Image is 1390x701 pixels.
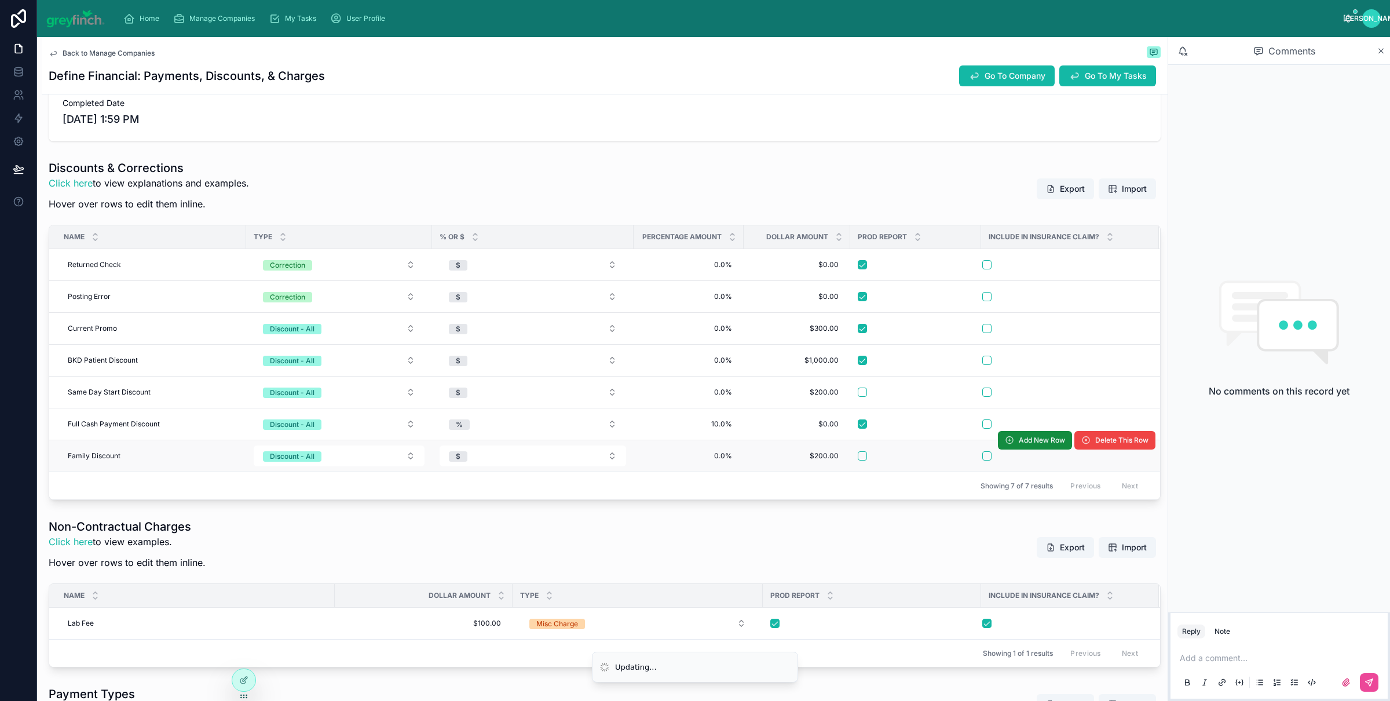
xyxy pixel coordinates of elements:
[63,49,155,58] span: Back to Manage Companies
[49,177,93,189] a: Click here
[440,286,626,307] button: Select Button
[440,414,626,435] button: Select Button
[1122,542,1147,553] span: Import
[270,451,314,462] div: Discount - All
[1037,537,1094,558] button: Export
[254,254,425,275] button: Select Button
[49,49,155,58] a: Back to Manage Companies
[456,356,460,366] div: $
[49,160,249,176] h1: Discounts & Corrections
[1099,537,1156,558] button: Import
[1268,44,1315,58] span: Comments
[265,8,324,29] a: My Tasks
[615,662,657,673] div: Updating...
[270,419,314,430] div: Discount - All
[755,292,839,301] span: $0.00
[642,232,722,242] span: Percentage Amount
[254,318,425,339] button: Select Button
[766,232,828,242] span: Dollar Amount
[68,260,121,269] span: Returned Check
[755,260,839,269] span: $0.00
[645,419,732,429] span: 10.0%
[456,388,460,398] div: $
[254,286,425,307] button: Select Button
[456,292,460,302] div: $
[520,613,755,634] button: Select Button
[998,431,1072,450] button: Add New Row
[49,68,325,84] h1: Define Financial: Payments, Discounts, & Charges
[985,70,1045,82] span: Go To Company
[1210,625,1235,638] button: Note
[68,419,160,429] span: Full Cash Payment Discount
[440,318,626,339] button: Select Button
[68,451,120,461] span: Family Discount
[645,451,732,461] span: 0.0%
[1059,65,1156,86] button: Go To My Tasks
[1122,183,1147,195] span: Import
[1095,436,1148,445] span: Delete This Row
[346,619,501,628] span: $100.00
[858,232,907,242] span: Prod Report
[536,619,578,629] div: Misc Charge
[68,324,117,333] span: Current Promo
[456,451,460,462] div: $
[49,535,206,549] p: to view examples.
[755,388,839,397] span: $200.00
[1074,431,1155,450] button: Delete This Row
[270,388,314,398] div: Discount - All
[440,382,626,403] button: Select Button
[1209,384,1349,398] h2: No comments on this record yet
[49,197,249,211] p: Hover over rows to edit them inline.
[645,388,732,397] span: 0.0%
[254,232,272,242] span: Type
[755,324,839,333] span: $300.00
[120,8,167,29] a: Home
[520,591,539,600] span: Type
[1085,70,1147,82] span: Go To My Tasks
[49,556,206,569] p: Hover over rows to edit them inline.
[1177,625,1205,638] button: Reply
[327,8,393,29] a: User Profile
[270,324,314,334] div: Discount - All
[440,254,626,275] button: Select Button
[49,536,93,547] a: Click here
[270,356,314,366] div: Discount - All
[63,97,1147,109] span: Completed Date
[456,419,463,430] div: %
[46,9,105,28] img: App logo
[68,356,138,365] span: BKD Patient Discount
[645,260,732,269] span: 0.0%
[254,382,425,403] button: Select Button
[254,350,425,371] button: Select Button
[270,292,305,302] div: Correction
[983,649,1053,658] span: Showing 1 of 1 results
[456,260,460,271] div: $
[755,451,839,461] span: $200.00
[254,414,425,435] button: Select Button
[440,232,464,242] span: % Or $
[440,350,626,371] button: Select Button
[68,292,111,301] span: Posting Error
[189,14,255,23] span: Manage Companies
[68,388,151,397] span: Same Day Start Discount
[1215,627,1230,636] div: Note
[64,232,85,242] span: Name
[49,519,206,535] h1: Non-Contractual Charges
[1019,436,1065,445] span: Add New Row
[770,591,820,600] span: Prod Report
[346,14,385,23] span: User Profile
[254,446,425,466] button: Select Button
[645,324,732,333] span: 0.0%
[49,176,249,190] p: to view explanations and examples.
[140,14,159,23] span: Home
[1037,178,1094,199] button: Export
[989,591,1099,600] span: Include In Insurance Claim?
[1099,178,1156,199] button: Import
[959,65,1055,86] button: Go To Company
[64,591,85,600] span: Name
[285,14,316,23] span: My Tasks
[645,356,732,365] span: 0.0%
[270,260,305,271] div: Correction
[63,111,1147,127] span: [DATE] 1:59 PM
[456,324,460,334] div: $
